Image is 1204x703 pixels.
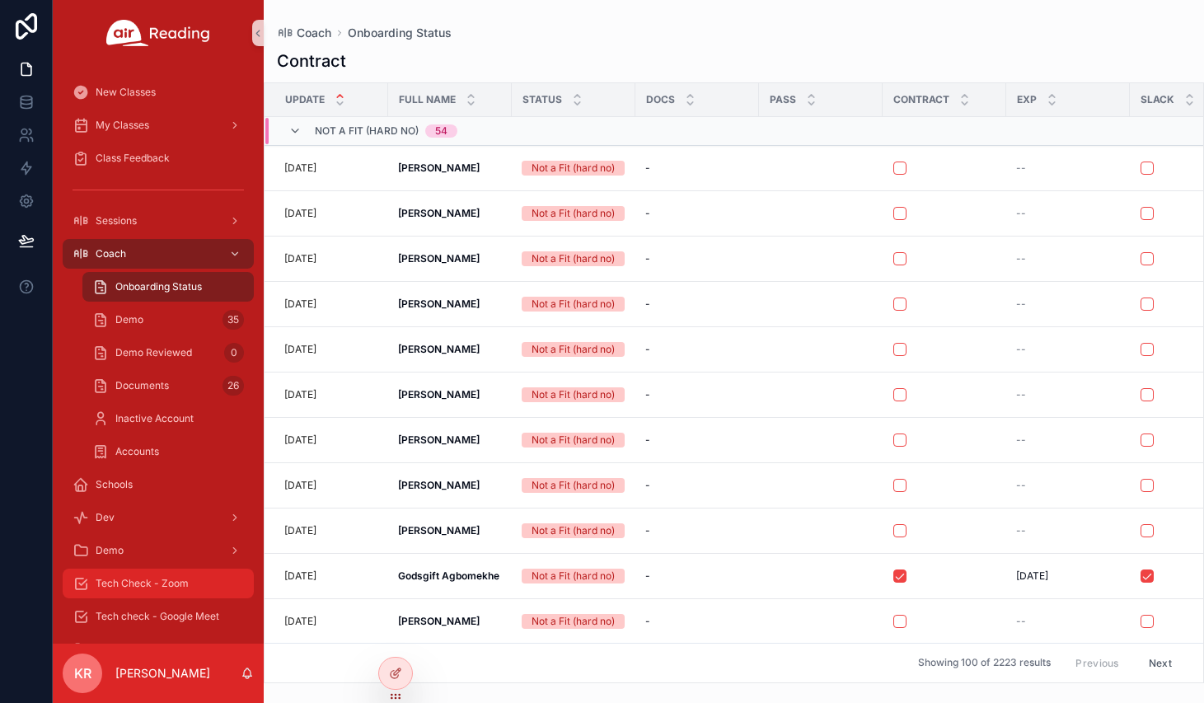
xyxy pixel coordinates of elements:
span: -- [1016,524,1026,537]
a: -- [1016,252,1120,265]
a: - [645,615,749,628]
a: -- [1016,615,1120,628]
a: [PERSON_NAME] [398,524,502,537]
a: [PERSON_NAME] [398,207,502,220]
div: Not a Fit (hard no) [532,297,615,312]
img: App logo [106,20,210,46]
p: [DATE] [284,388,316,401]
a: -- [1016,479,1120,492]
div: Not a Fit (hard no) [532,387,615,402]
a: Demo Reviewed0 [82,338,254,368]
strong: [PERSON_NAME] [398,252,480,265]
a: [DATE] [284,434,378,447]
a: [DATE] [284,524,378,537]
div: Not a Fit (hard no) [532,433,615,448]
div: Not a Fit (hard no) [532,569,615,583]
span: Pass [770,93,796,106]
a: [PERSON_NAME] [398,434,502,447]
a: [PERSON_NAME] [398,388,502,401]
a: Not a Fit (hard no) [522,206,625,221]
div: Not a Fit (hard no) [532,342,615,357]
a: Schools [63,470,254,499]
div: Not a Fit (hard no) [532,206,615,221]
span: - [645,252,650,265]
span: KR [74,663,91,683]
strong: [PERSON_NAME] [398,615,480,627]
span: Update [285,93,325,106]
a: Not a Fit (hard no) [522,297,625,312]
strong: [PERSON_NAME] [398,162,480,174]
a: -- [1016,388,1120,401]
span: -- [1016,615,1026,628]
span: -- [1016,434,1026,447]
span: -- [1016,252,1026,265]
a: - [645,479,749,492]
a: - [645,434,749,447]
span: Development [96,643,158,656]
span: Schools [96,478,133,491]
span: Coach [96,247,126,260]
span: -- [1016,207,1026,220]
span: Contract [893,93,949,106]
a: [DATE] [284,569,378,583]
a: Dev [63,503,254,532]
span: - [645,434,650,447]
a: [PERSON_NAME] [398,479,502,492]
a: Class Feedback [63,143,254,173]
a: - [645,207,749,220]
a: Development [63,635,254,664]
p: [DATE] [284,343,316,356]
span: - [645,615,650,628]
a: -- [1016,524,1120,537]
div: Not a Fit (hard no) [532,523,615,538]
h1: Contract [277,49,346,73]
span: - [645,207,650,220]
span: Full name [399,93,456,106]
button: Next [1137,650,1183,676]
strong: [PERSON_NAME] [398,343,480,355]
a: [PERSON_NAME] [398,343,502,356]
div: Not a Fit (hard no) [532,251,615,266]
a: [DATE] [1016,569,1120,583]
a: - [645,524,749,537]
a: Not a Fit (hard no) [522,433,625,448]
a: Demo [63,536,254,565]
span: Coach [297,25,331,41]
span: [DATE] [1016,569,1048,583]
div: Not a Fit (hard no) [532,614,615,629]
span: Sessions [96,214,137,227]
p: [DATE] [284,524,316,537]
span: -- [1016,479,1026,492]
strong: [PERSON_NAME] [398,434,480,446]
a: Tech check - Google Meet [63,602,254,631]
span: Tech check - Google Meet [96,610,219,623]
strong: [PERSON_NAME] [398,298,480,310]
a: Not a Fit (hard no) [522,387,625,402]
a: [PERSON_NAME] [398,298,502,311]
p: [DATE] [284,434,316,447]
p: [DATE] [284,252,316,265]
span: Onboarding Status [115,280,202,293]
span: - [645,479,650,492]
span: - [645,298,650,311]
span: Demo [96,544,124,557]
span: - [645,388,650,401]
span: Slack [1141,93,1174,106]
div: 54 [435,124,447,138]
a: - [645,162,749,175]
a: Inactive Account [82,404,254,434]
a: [PERSON_NAME] [398,615,502,628]
p: [DATE] [284,298,316,311]
a: [DATE] [284,388,378,401]
a: Onboarding Status [348,25,452,41]
a: Not a Fit (hard no) [522,251,625,266]
a: Tech Check - Zoom [63,569,254,598]
strong: [PERSON_NAME] [398,479,480,491]
span: New Classes [96,86,156,99]
p: [DATE] [284,207,316,220]
span: Tech Check - Zoom [96,577,189,590]
span: Accounts [115,445,159,458]
a: My Classes [63,110,254,140]
span: Demo [115,313,143,326]
p: [DATE] [284,569,316,583]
